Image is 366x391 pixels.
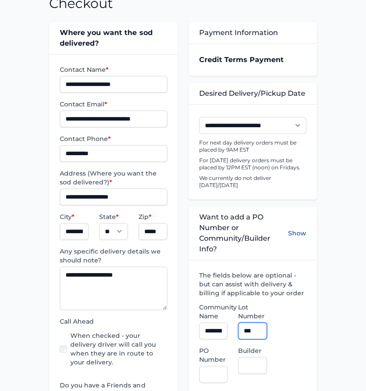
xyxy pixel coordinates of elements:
[238,346,267,355] label: Builder
[199,157,306,171] p: For [DATE] delivery orders must be placed by 12PM EST (noon) on Fridays.
[60,317,167,326] label: Call Ahead
[49,22,177,54] div: Where you want the sod delivered?
[199,303,228,321] label: Community Name
[199,139,306,153] p: For next day delivery orders must be placed by 9AM EST
[189,22,317,43] div: Payment Information
[60,212,89,221] label: City
[60,247,167,265] label: Any specific delivery details we should note?
[199,212,288,254] span: Want to add a PO Number or Community/Builder Info?
[189,83,317,104] div: Desired Delivery/Pickup Date
[139,212,167,221] label: Zip
[199,55,284,64] strong: Credit Terms Payment
[199,175,306,189] p: We currently do not deliver [DATE]/[DATE]
[60,65,167,74] label: Contact Name
[99,212,128,221] label: State
[288,212,306,254] button: Show
[199,346,228,364] label: PO Number
[70,331,167,367] label: When checked - your delivery driver will call you when they are in route to your delivery.
[60,169,167,187] label: Address (Where you want the sod delivered?)
[60,100,167,109] label: Contact Email
[60,134,167,143] label: Contact Phone
[199,271,306,297] label: The fields below are optional - but can assist with delivery & billing if applicable to your order
[238,303,267,321] label: Lot Number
